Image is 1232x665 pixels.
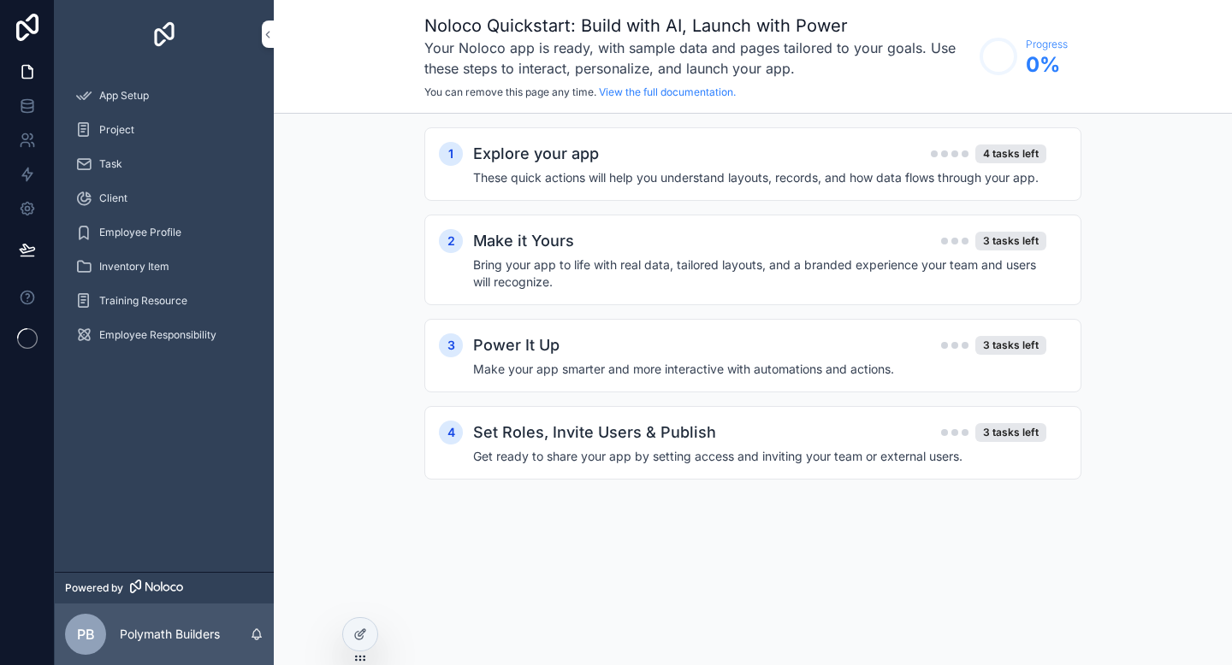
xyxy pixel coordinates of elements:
a: Employee Profile [65,217,264,248]
a: Powered by [55,572,274,603]
span: Employee Responsibility [99,328,216,342]
span: Employee Profile [99,226,181,239]
a: Inventory Item [65,251,264,282]
img: App logo [151,21,178,48]
span: 0 % [1026,51,1068,79]
span: App Setup [99,89,149,103]
a: Task [65,149,264,179]
h3: Your Noloco app is ready, with sample data and pages tailored to your goals. Use these steps to i... [424,38,971,79]
span: Inventory Item [99,260,169,274]
a: Employee Responsibility [65,320,264,350]
div: scrollable content [55,68,274,373]
span: Task [99,157,122,171]
a: Project [65,115,264,145]
a: View the full documentation. [599,85,736,98]
p: Polymath Builders [120,626,220,643]
a: Training Resource [65,285,264,316]
span: Project [99,123,134,137]
span: Powered by [65,581,123,595]
span: Client [99,191,127,205]
h1: Noloco Quickstart: Build with AI, Launch with Power [424,14,971,38]
a: App Setup [65,80,264,111]
span: You can remove this page any time. [424,85,596,98]
a: Client [65,183,264,214]
span: Training Resource [99,294,187,308]
span: PB [77,624,95,644]
span: Progress [1026,38,1068,51]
